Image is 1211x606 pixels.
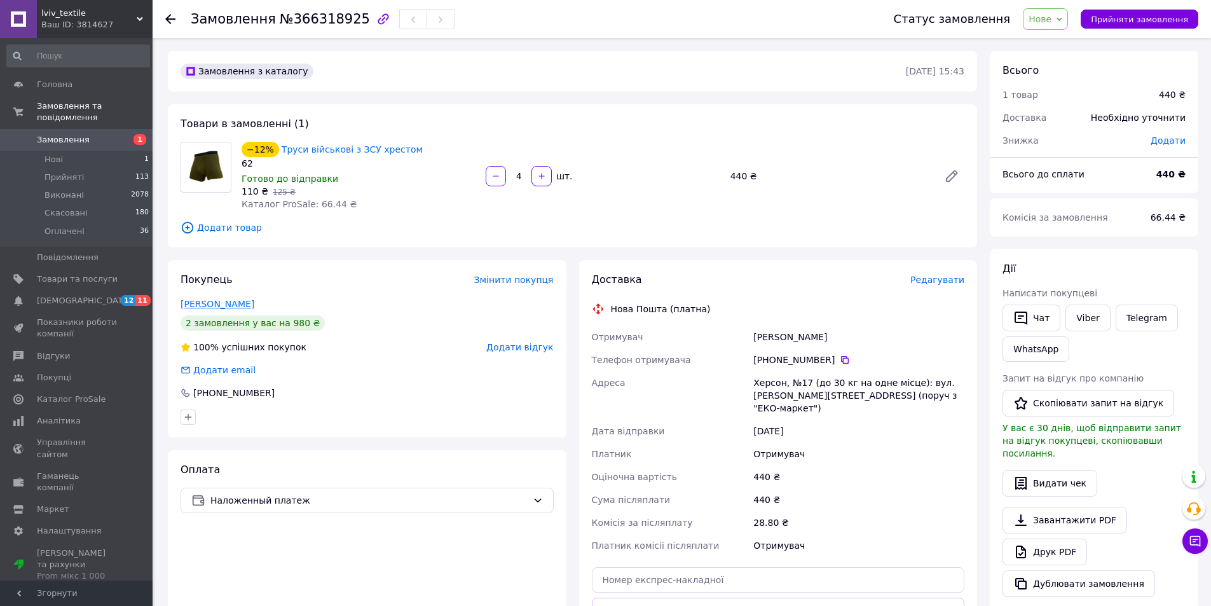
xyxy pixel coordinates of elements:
[1002,423,1181,458] span: У вас є 30 днів, щоб відправити запит на відгук покупцеві, скопіювавши посилання.
[1159,88,1186,101] div: 440 ₴
[37,350,70,362] span: Відгуки
[725,167,934,185] div: 440 ₴
[133,134,146,145] span: 1
[140,226,149,237] span: 36
[592,426,665,436] span: Дата відправки
[144,154,149,165] span: 1
[242,199,357,209] span: Каталог ProSale: 66.44 ₴
[41,8,137,19] span: lviv_textile
[193,342,219,352] span: 100%
[37,525,102,537] span: Налаштування
[192,387,276,399] div: [PHONE_NUMBER]
[37,134,90,146] span: Замовлення
[37,504,69,515] span: Маркет
[181,118,309,130] span: Товари в замовленні (1)
[44,226,85,237] span: Оплачені
[242,174,338,184] span: Готово до відправки
[1002,263,1016,275] span: Дії
[939,163,964,189] a: Редагувати
[1002,212,1108,223] span: Комісія за замовлення
[121,295,135,306] span: 12
[1002,135,1039,146] span: Знижка
[1002,305,1060,331] button: Чат
[1002,570,1155,597] button: Дублювати замовлення
[181,341,306,354] div: успішних покупок
[751,534,967,557] div: Отримувач
[181,64,313,79] div: Замовлення з каталогу
[906,66,964,76] time: [DATE] 15:43
[191,11,276,27] span: Замовлення
[179,364,257,376] div: Додати email
[37,394,106,405] span: Каталог ProSale
[592,355,691,365] span: Телефон отримувача
[1002,169,1084,179] span: Всього до сплати
[37,547,118,582] span: [PERSON_NAME] та рахунки
[751,420,967,443] div: [DATE]
[1002,373,1144,383] span: Запит на відгук про компанію
[280,11,370,27] span: №366318925
[135,295,150,306] span: 11
[1002,64,1039,76] span: Всього
[753,354,964,366] div: [PHONE_NUMBER]
[181,299,254,309] a: [PERSON_NAME]
[592,449,632,459] span: Платник
[242,142,279,157] div: −12%
[37,471,118,493] span: Гаманець компанії
[553,170,573,182] div: шт.
[37,79,72,90] span: Головна
[37,570,118,582] div: Prom мікс 1 000
[37,273,118,285] span: Товари та послуги
[608,303,714,315] div: Нова Пошта (платна)
[592,495,671,505] span: Сума післяплати
[751,488,967,511] div: 440 ₴
[192,364,257,376] div: Додати email
[592,273,642,286] span: Доставка
[1002,336,1069,362] a: WhatsApp
[474,275,554,285] span: Змінити покупця
[910,275,964,285] span: Редагувати
[181,147,231,188] img: Труси військові з ЗСУ хрестом
[41,19,153,31] div: Ваш ID: 3814627
[6,45,150,67] input: Пошук
[1083,104,1193,132] div: Необхідно уточнити
[37,437,118,460] span: Управління сайтом
[165,13,175,25] div: Повернутися назад
[135,207,149,219] span: 180
[181,221,964,235] span: Додати товар
[1002,470,1097,497] button: Видати чек
[592,332,643,342] span: Отримувач
[1002,288,1097,298] span: Написати покупцеві
[242,186,268,196] span: 110 ₴
[751,326,967,348] div: [PERSON_NAME]
[592,567,965,593] input: Номер експрес-накладної
[44,207,88,219] span: Скасовані
[181,315,325,331] div: 2 замовлення у вас на 980 ₴
[37,100,153,123] span: Замовлення та повідомлення
[1156,169,1186,179] b: 440 ₴
[592,541,720,551] span: Платник комісії післяплати
[282,144,423,155] a: Труси військові з ЗСУ хрестом
[1151,212,1186,223] span: 66.44 ₴
[37,252,99,263] span: Повідомлення
[242,157,476,170] div: 62
[210,493,528,507] span: Наложенный платеж
[1029,14,1051,24] span: Нове
[751,465,967,488] div: 440 ₴
[1182,528,1208,554] button: Чат з покупцем
[751,511,967,534] div: 28.80 ₴
[1065,305,1110,331] a: Viber
[1116,305,1178,331] a: Telegram
[1002,507,1127,534] a: Завантажити PDF
[44,189,84,201] span: Виконані
[44,172,84,183] span: Прийняті
[37,317,118,340] span: Показники роботи компанії
[181,273,233,286] span: Покупець
[1081,10,1198,29] button: Прийняти замовлення
[592,472,677,482] span: Оціночна вартість
[131,189,149,201] span: 2078
[751,443,967,465] div: Отримувач
[592,378,626,388] span: Адреса
[1151,135,1186,146] span: Додати
[181,464,220,476] span: Оплата
[44,154,63,165] span: Нові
